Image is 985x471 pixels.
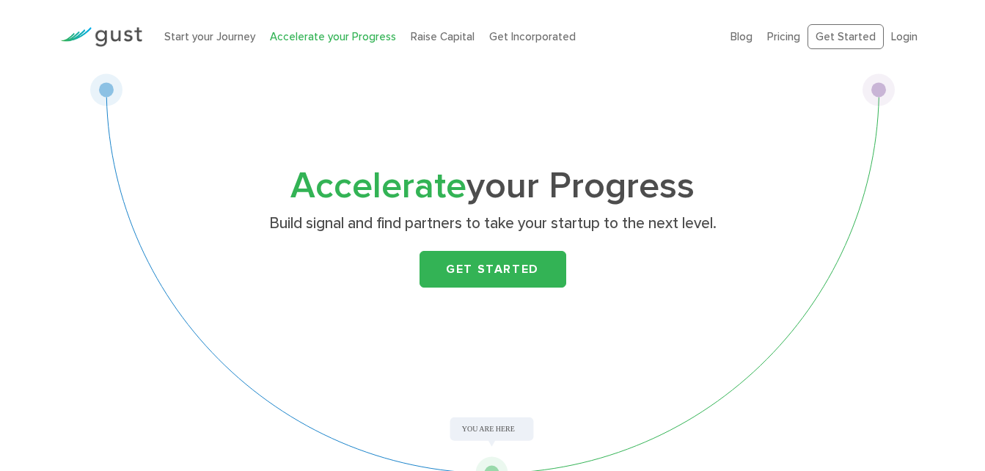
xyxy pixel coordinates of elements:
a: Accelerate your Progress [270,30,396,43]
img: Gust Logo [60,27,142,47]
a: Raise Capital [411,30,475,43]
a: Get Incorporated [489,30,576,43]
span: Accelerate [290,164,466,208]
a: Pricing [767,30,800,43]
a: Blog [730,30,753,43]
a: Start your Journey [164,30,255,43]
a: Get Started [420,251,566,288]
h1: your Progress [203,169,783,203]
p: Build signal and find partners to take your startup to the next level. [208,213,777,234]
a: Get Started [808,24,884,50]
a: Login [891,30,918,43]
